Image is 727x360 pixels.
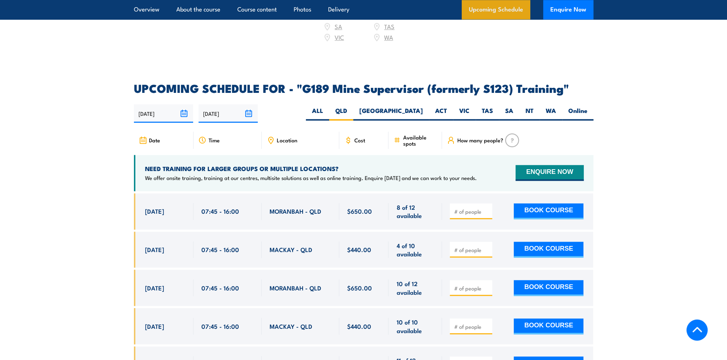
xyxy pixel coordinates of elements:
[514,318,583,334] button: BOOK COURSE
[454,323,490,330] input: # of people
[209,137,220,143] span: Time
[347,322,371,330] span: $440.00
[457,137,503,143] span: How many people?
[514,242,583,257] button: BOOK COURSE
[145,207,164,215] span: [DATE]
[396,318,434,335] span: 10 of 10 available
[353,106,429,120] label: [GEOGRAPHIC_DATA]
[306,106,329,120] label: ALL
[277,137,297,143] span: Location
[562,106,593,120] label: Online
[145,174,477,181] p: We offer onsite training, training at our centres, multisite solutions as well as online training...
[134,83,593,93] h2: UPCOMING SCHEDULE FOR - "G189 Mine Supervisor (formerly S123) Training"
[454,285,490,292] input: # of people
[347,245,371,254] span: $440.00
[145,322,164,330] span: [DATE]
[519,106,540,120] label: NT
[396,279,434,296] span: 10 of 12 available
[516,165,583,181] button: ENQUIRE NOW
[454,246,490,254] input: # of people
[396,203,434,220] span: 8 of 12 available
[514,203,583,219] button: BOOK COURSE
[453,106,476,120] label: VIC
[476,106,499,120] label: TAS
[201,207,239,215] span: 07:45 - 16:00
[396,241,434,258] span: 4 of 10 available
[199,104,258,123] input: To date
[201,284,239,292] span: 07:45 - 16:00
[540,106,562,120] label: WA
[329,106,353,120] label: QLD
[145,245,164,254] span: [DATE]
[454,208,490,215] input: # of people
[270,322,312,330] span: MACKAY - QLD
[201,245,239,254] span: 07:45 - 16:00
[514,280,583,296] button: BOOK COURSE
[347,284,372,292] span: $650.00
[145,284,164,292] span: [DATE]
[134,104,193,123] input: From date
[347,207,372,215] span: $650.00
[354,137,365,143] span: Cost
[270,284,321,292] span: MORANBAH - QLD
[270,207,321,215] span: MORANBAH - QLD
[201,322,239,330] span: 07:45 - 16:00
[145,165,477,172] h4: NEED TRAINING FOR LARGER GROUPS OR MULTIPLE LOCATIONS?
[384,11,395,20] a: QLD
[149,137,160,143] span: Date
[270,245,312,254] span: MACKAY - QLD
[403,134,437,146] span: Available spots
[499,106,519,120] label: SA
[429,106,453,120] label: ACT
